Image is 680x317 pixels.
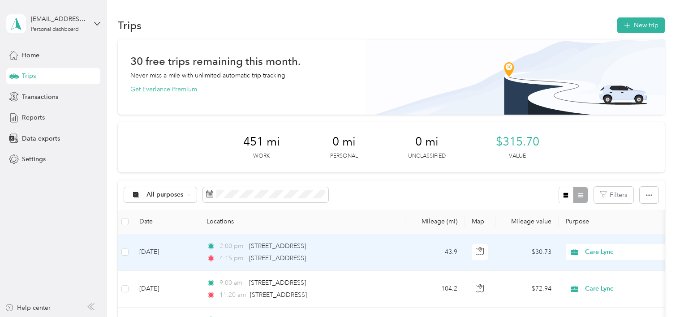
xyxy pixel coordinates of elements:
span: Data exports [22,134,60,143]
td: 43.9 [405,234,465,271]
span: [STREET_ADDRESS] [249,279,306,287]
td: [DATE] [132,271,199,308]
td: 104.2 [405,271,465,308]
span: Care Lync [585,247,667,257]
td: $30.73 [496,234,559,271]
button: New trip [617,17,665,33]
button: Help center [5,303,51,313]
p: Never miss a mile with unlimited automatic trip tracking [130,71,285,80]
div: [EMAIL_ADDRESS][DOMAIN_NAME] [31,14,87,24]
iframe: Everlance-gr Chat Button Frame [630,267,680,317]
th: Mileage (mi) [405,210,465,234]
span: 0 mi [415,135,439,149]
p: Work [253,152,270,160]
p: Unclassified [408,152,446,160]
div: Personal dashboard [31,27,79,32]
span: 9:00 am [219,278,245,288]
p: Personal [330,152,358,160]
span: Reports [22,113,45,122]
span: 451 mi [243,135,280,149]
th: Mileage value [496,210,559,234]
span: Transactions [22,92,58,102]
span: [STREET_ADDRESS] [250,291,307,299]
span: Home [22,51,39,60]
span: Care Lync [585,284,667,294]
span: $315.70 [496,135,539,149]
td: $72.94 [496,271,559,308]
button: Get Everlance Premium [130,85,197,94]
p: Value [509,152,526,160]
span: 0 mi [332,135,356,149]
button: Filters [594,187,633,203]
img: Banner [365,39,665,115]
span: 11:20 am [219,290,246,300]
span: Trips [22,71,36,81]
th: Map [465,210,496,234]
th: Locations [199,210,405,234]
th: Date [132,210,199,234]
h1: 30 free trips remaining this month. [130,56,301,66]
span: 2:00 pm [219,241,245,251]
span: All purposes [146,192,184,198]
span: [STREET_ADDRESS] [249,242,306,250]
span: 4:15 pm [219,253,245,263]
h1: Trips [118,21,142,30]
span: Settings [22,154,46,164]
td: [DATE] [132,234,199,271]
span: [STREET_ADDRESS] [249,254,306,262]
